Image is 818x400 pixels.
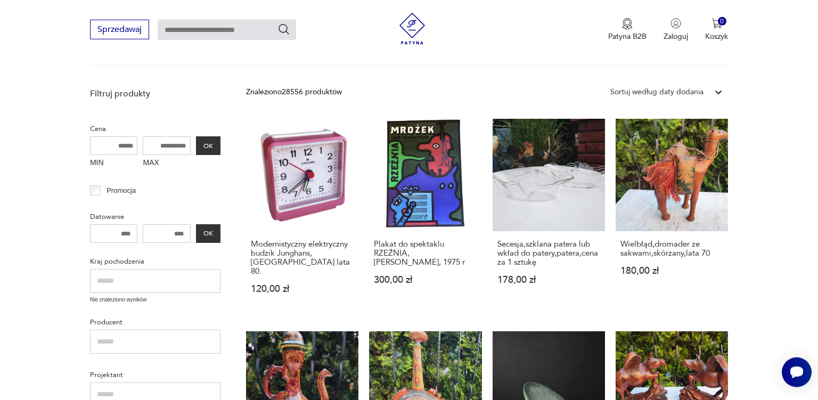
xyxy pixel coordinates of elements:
a: Secesja,szklana patera lub wkład do patery,patera,cena za 1 sztukęSecesja,szklana patera lub wkła... [493,119,605,314]
button: OK [196,136,220,155]
button: Sprzedawaj [90,20,149,39]
button: Patyna B2B [608,18,647,42]
a: Wielbłąd,dromader ze sakwami,skórzany,lata 70Wielbłąd,dromader ze sakwami,skórzany,lata 70180,00 zł [616,119,728,314]
a: Sprzedawaj [90,27,149,34]
p: 180,00 zł [620,266,723,275]
div: Sortuj według daty dodania [610,86,704,98]
div: Znaleziono 28556 produktów [246,86,342,98]
p: 300,00 zł [374,275,477,284]
p: 120,00 zł [251,284,354,293]
button: Szukaj [277,23,290,36]
a: Modernistyczny elektryczny budzik Junghans, Niemcy lata 80.Modernistyczny elektryczny budzik Jung... [246,119,358,314]
h3: Modernistyczny elektryczny budzik Junghans, [GEOGRAPHIC_DATA] lata 80. [251,240,354,276]
button: OK [196,224,220,243]
p: Cena [90,123,220,135]
p: Nie znaleziono wyników [90,296,220,304]
p: Datowanie [90,211,220,223]
iframe: Smartsupp widget button [782,357,812,387]
div: 0 [718,17,727,26]
p: Zaloguj [664,31,688,42]
h3: Wielbłąd,dromader ze sakwami,skórzany,lata 70 [620,240,723,258]
button: Zaloguj [664,18,688,42]
label: MAX [143,155,191,172]
p: Koszyk [705,31,728,42]
p: Filtruj produkty [90,88,220,100]
p: Producent [90,316,220,328]
h3: Plakat do spektaklu RZEŹNIA, [PERSON_NAME], 1975 r [374,240,477,267]
img: Ikonka użytkownika [670,18,681,29]
p: Kraj pochodzenia [90,256,220,267]
p: Patyna B2B [608,31,647,42]
img: Ikona medalu [622,18,633,30]
button: 0Koszyk [705,18,728,42]
a: Ikona medaluPatyna B2B [608,18,647,42]
img: Ikona koszyka [711,18,722,29]
p: 178,00 zł [497,275,600,284]
label: MIN [90,155,138,172]
h3: Secesja,szklana patera lub wkład do patery,patera,cena za 1 sztukę [497,240,600,267]
p: Promocja [107,185,136,197]
a: Plakat do spektaklu RZEŹNIA, Jan Młodożeniec, 1975 rPlakat do spektaklu RZEŹNIA, [PERSON_NAME], 1... [369,119,481,314]
img: Patyna - sklep z meblami i dekoracjami vintage [396,13,428,45]
p: Projektant [90,369,220,381]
